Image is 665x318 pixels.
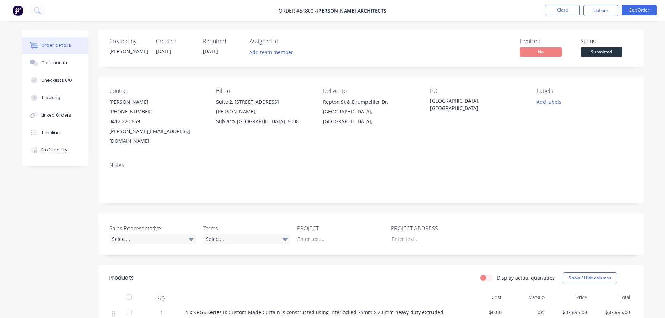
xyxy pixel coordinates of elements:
button: Collaborate [22,54,88,72]
div: [PERSON_NAME] [109,47,148,55]
div: [GEOGRAPHIC_DATA], [GEOGRAPHIC_DATA], [323,107,419,126]
div: [PHONE_NUMBER] [109,107,205,117]
button: Add labels [533,97,565,106]
div: Status [581,38,633,45]
button: Order details [22,37,88,54]
button: Tracking [22,89,88,106]
div: Bill to [216,88,312,94]
div: Order details [41,42,71,49]
label: Sales Representative [109,224,197,232]
span: Submitted [581,47,622,56]
label: PROJECT [297,224,384,232]
div: Linked Orders [41,112,71,118]
div: Select... [203,234,290,244]
div: Profitability [41,147,67,153]
button: Submitted [581,47,622,58]
label: Display actual quantities [497,274,555,281]
div: PO [430,88,526,94]
div: Subiaco, [GEOGRAPHIC_DATA], 6008 [216,117,312,126]
div: Price [547,290,590,304]
div: Products [109,274,134,282]
button: Edit Order [622,5,657,15]
button: Profitability [22,141,88,159]
div: Created [156,38,194,45]
div: Tracking [41,95,60,101]
div: [PERSON_NAME][PHONE_NUMBER]0412 220 659[PERSON_NAME][EMAIL_ADDRESS][DOMAIN_NAME] [109,97,205,146]
div: Suite 2, [STREET_ADDRESS][PERSON_NAME], [216,97,312,117]
a: [PERSON_NAME] Architects [317,7,386,14]
div: 0412 220 659 [109,117,205,126]
div: Suite 2, [STREET_ADDRESS][PERSON_NAME],Subiaco, [GEOGRAPHIC_DATA], 6008 [216,97,312,126]
div: Invoiced [520,38,572,45]
span: 1 [160,309,163,316]
div: Notes [109,162,633,169]
div: Checklists 0/0 [41,77,72,83]
label: PROJECT ADDRESS [391,224,478,232]
div: Labels [537,88,633,94]
div: Qty [141,290,183,304]
img: Factory [13,5,23,16]
span: [DATE] [203,48,218,54]
span: $37,895.00 [550,309,588,316]
label: Terms [203,224,290,232]
span: [DATE] [156,48,171,54]
div: Total [590,290,633,304]
button: Add team member [250,47,297,57]
button: Show / Hide columns [563,272,617,283]
span: $0.00 [465,309,502,316]
div: [PERSON_NAME][EMAIL_ADDRESS][DOMAIN_NAME] [109,126,205,146]
button: Checklists 0/0 [22,72,88,89]
div: Assigned to [250,38,319,45]
div: Deliver to [323,88,419,94]
button: Options [583,5,618,16]
div: Contact [109,88,205,94]
div: Markup [504,290,547,304]
button: Linked Orders [22,106,88,124]
button: Close [545,5,580,15]
div: Repton St & Drumpellier Dr,[GEOGRAPHIC_DATA], [GEOGRAPHIC_DATA], [323,97,419,126]
div: Repton St & Drumpellier Dr, [323,97,419,107]
div: Timeline [41,130,60,136]
span: Order #54800 - [279,7,317,14]
span: 0% [507,309,545,316]
div: Created by [109,38,148,45]
span: No [520,47,562,56]
button: Add team member [245,47,297,57]
div: Collaborate [41,60,69,66]
div: Required [203,38,241,45]
div: [PERSON_NAME] [109,97,205,107]
span: $37,895.00 [593,309,630,316]
div: Cost [462,290,505,304]
button: Timeline [22,124,88,141]
div: [GEOGRAPHIC_DATA], [GEOGRAPHIC_DATA] [430,97,517,112]
div: Select... [109,234,197,244]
